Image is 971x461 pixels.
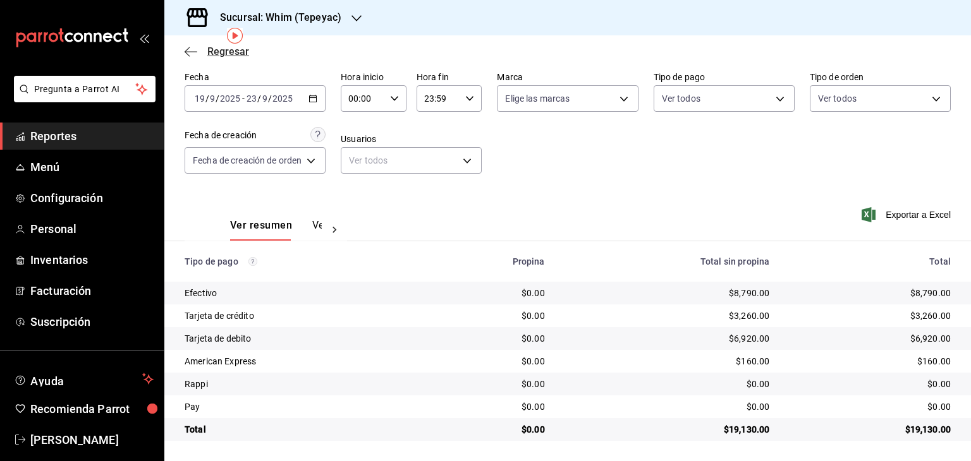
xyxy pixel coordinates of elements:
span: / [268,93,272,104]
div: Tarjeta de debito [185,332,413,345]
div: $19,130.00 [790,423,951,436]
span: Personal [30,220,154,237]
div: $19,130.00 [565,423,770,436]
button: Pregunta a Parrot AI [14,76,156,102]
div: Efectivo [185,287,413,299]
span: / [205,93,209,104]
div: Rappi [185,378,413,390]
div: Tarjeta de crédito [185,309,413,322]
svg: Los pagos realizados con Pay y otras terminales son montos brutos. [248,257,257,266]
div: Fecha de creación [185,129,257,142]
div: Ver todos [341,147,482,174]
div: $0.00 [433,378,545,390]
label: Tipo de orden [810,73,951,81]
label: Fecha [185,73,326,81]
button: Ver resumen [230,219,292,241]
span: Inventarios [30,251,154,268]
div: Total [185,423,413,436]
div: $6,920.00 [565,332,770,345]
input: -- [262,93,268,104]
span: Configuración [30,189,154,207]
input: ---- [219,93,241,104]
div: $0.00 [565,378,770,390]
div: $0.00 [565,400,770,413]
span: Recomienda Parrot [30,400,154,417]
div: $0.00 [433,332,545,345]
div: $3,260.00 [790,309,951,322]
button: open_drawer_menu [139,33,149,43]
input: -- [246,93,257,104]
input: -- [209,93,216,104]
div: American Express [185,355,413,368]
input: ---- [272,93,293,104]
label: Marca [497,73,638,81]
label: Usuarios [341,135,482,143]
div: $0.00 [433,355,545,368]
div: navigation tabs [230,219,322,241]
label: Hora inicio [341,73,406,81]
div: $160.00 [790,355,951,368]
div: Propina [433,256,545,266]
span: Menú [30,159,154,176]
label: Hora fin [417,73,482,81]
div: $6,920.00 [790,332,951,345]
span: [PERSON_NAME] [30,431,154,448]
div: $8,790.00 [790,287,951,299]
span: Facturación [30,282,154,299]
div: $8,790.00 [565,287,770,299]
div: $0.00 [433,423,545,436]
span: - [242,93,245,104]
div: Tipo de pago [185,256,413,266]
span: Ver todos [662,92,700,105]
h3: Sucursal: Whim (Tepeyac) [210,10,341,25]
button: Regresar [185,45,249,57]
a: Pregunta a Parrot AI [9,92,156,105]
div: $160.00 [565,355,770,368]
span: Ayuda [30,371,137,386]
div: $0.00 [790,378,951,390]
div: $0.00 [433,287,545,299]
div: Total [790,256,951,266]
span: Pregunta a Parrot AI [34,83,136,96]
input: -- [194,93,205,104]
span: Elige las marcas [505,92,570,105]
div: Pay [185,400,413,413]
button: Exportar a Excel [864,207,951,222]
div: $3,260.00 [565,309,770,322]
div: Total sin propina [565,256,770,266]
div: $0.00 [433,309,545,322]
label: Tipo de pago [654,73,795,81]
span: Regresar [207,45,249,57]
div: $0.00 [790,400,951,413]
button: Ver pagos [312,219,360,241]
span: Ver todos [818,92,857,105]
img: Tooltip marker [227,28,243,44]
span: Fecha de creación de orden [193,154,302,167]
span: Reportes [30,128,154,145]
span: / [257,93,261,104]
div: $0.00 [433,400,545,413]
span: Suscripción [30,313,154,330]
span: / [216,93,219,104]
